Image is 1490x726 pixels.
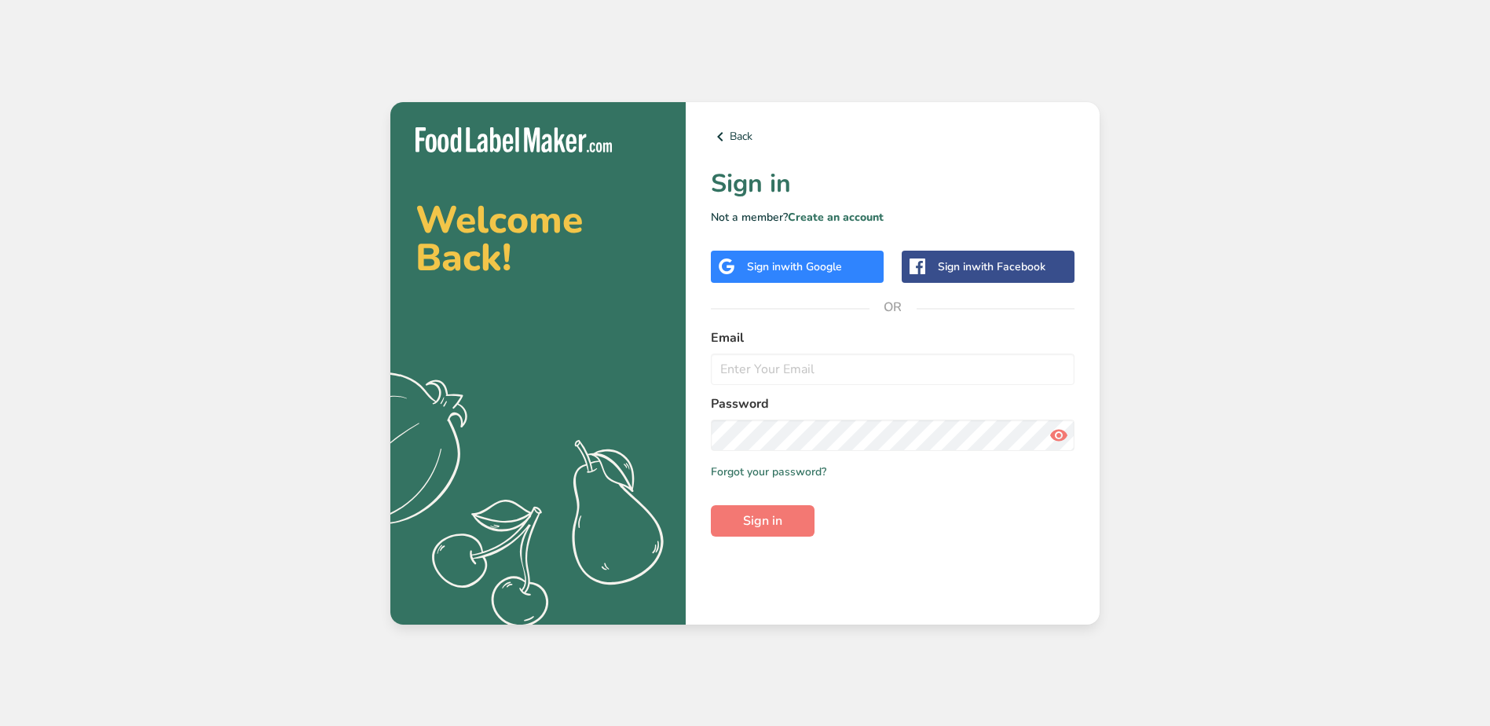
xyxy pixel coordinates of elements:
input: Enter Your Email [711,354,1074,385]
h2: Welcome Back! [416,201,661,277]
a: Back [711,127,1074,146]
span: with Google [781,259,842,274]
a: Create an account [788,210,884,225]
img: Food Label Maker [416,127,612,153]
div: Sign in [938,258,1045,275]
p: Not a member? [711,209,1074,225]
a: Forgot your password? [711,464,826,480]
h1: Sign in [711,165,1074,203]
span: with Facebook [972,259,1045,274]
span: Sign in [743,511,782,530]
div: Sign in [747,258,842,275]
button: Sign in [711,505,815,537]
label: Password [711,394,1074,413]
span: OR [869,284,917,331]
label: Email [711,328,1074,347]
